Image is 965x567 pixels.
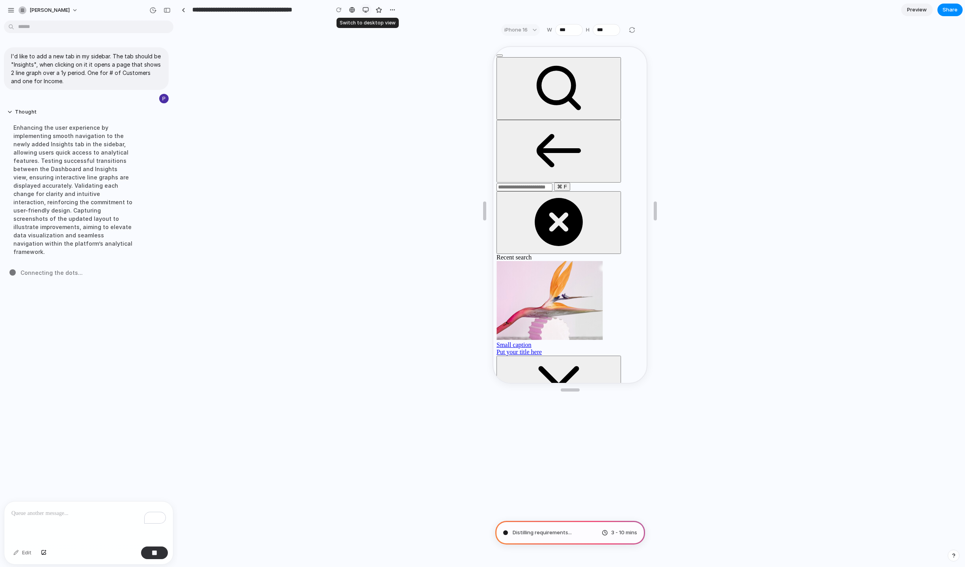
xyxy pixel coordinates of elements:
button: Share [937,4,963,16]
span: 3 - 10 mins [611,529,637,537]
span: Connecting the dots ... [20,269,83,277]
span: Share [943,6,958,14]
div: To enrich screen reader interactions, please activate Accessibility in Grammarly extension settings [4,502,173,543]
span: Preview [907,6,927,14]
button: [PERSON_NAME] [15,4,82,17]
p: I'd like to add a new tab in my sidebar. The tab should be "Insights", when clicking on it it ope... [11,52,162,85]
div: Switch to desktop view [337,18,399,28]
span: Distilling requirements ... [513,529,572,537]
span: [PERSON_NAME] [30,6,70,14]
a: Preview [901,4,933,16]
label: H [586,26,589,34]
div: Enhancing the user experience by implementing smooth navigation to the newly added Insights tab i... [7,119,139,261]
label: W [547,26,552,34]
iframe: To enrich screen reader interactions, please activate Accessibility in Grammarly extension settings [493,46,647,384]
